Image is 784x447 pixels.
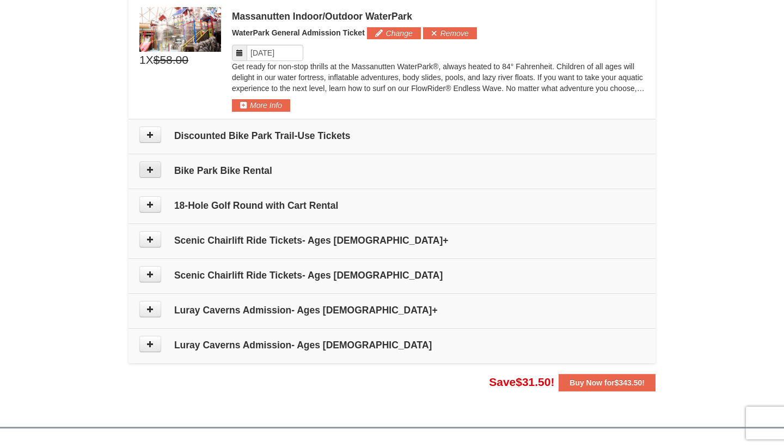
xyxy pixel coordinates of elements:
div: Massanutten Indoor/Outdoor WaterPark [232,11,645,22]
h4: Scenic Chairlift Ride Tickets- Ages [DEMOGRAPHIC_DATA] [139,270,645,281]
span: 1 [139,52,146,68]
h4: Bike Park Bike Rental [139,165,645,176]
span: $58.00 [154,52,188,68]
button: Remove [423,27,477,39]
span: $343.50 [615,378,642,387]
span: WaterPark General Admission Ticket [232,28,365,37]
h4: 18-Hole Golf Round with Cart Rental [139,200,645,211]
button: Change [367,27,421,39]
span: X [146,52,154,68]
h4: Scenic Chairlift Ride Tickets- Ages [DEMOGRAPHIC_DATA]+ [139,235,645,246]
span: Save ! [489,376,554,388]
h4: Luray Caverns Admission- Ages [DEMOGRAPHIC_DATA]+ [139,305,645,316]
button: Buy Now for$343.50! [559,374,656,391]
strong: Buy Now for ! [569,378,645,387]
button: More Info [232,99,290,111]
span: $31.50 [516,376,550,388]
h4: Discounted Bike Park Trail-Use Tickets [139,130,645,141]
img: 6619917-1403-22d2226d.jpg [139,7,221,52]
p: Get ready for non-stop thrills at the Massanutten WaterPark®, always heated to 84° Fahrenheit. Ch... [232,61,645,94]
h4: Luray Caverns Admission- Ages [DEMOGRAPHIC_DATA] [139,340,645,351]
